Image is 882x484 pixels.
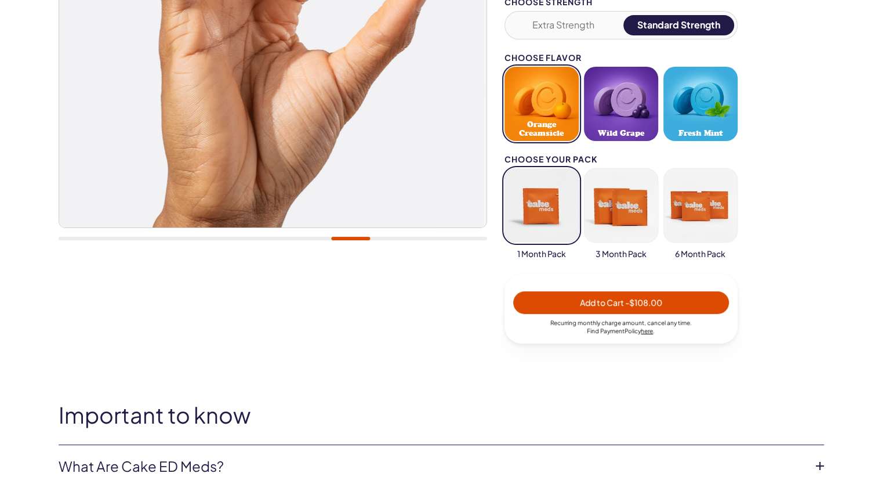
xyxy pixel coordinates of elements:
a: What are Cake ED Meds? [59,457,805,476]
span: Wild Grape [598,129,644,138]
span: 1 Month Pack [517,248,566,260]
button: Standard Strength [623,15,734,35]
span: Fresh Mint [678,129,723,138]
button: Add to Cart -$108.00 [513,291,729,314]
a: here [641,327,653,334]
span: 3 Month Pack [596,248,647,260]
div: Recurring monthly charge amount , cancel any time. Policy . [513,319,729,335]
span: Orange Creamsicle [508,120,575,138]
span: Add to Cart [580,297,662,308]
span: Find Payment [587,327,625,334]
span: 6 Month Pack [675,248,725,260]
div: Choose Flavor [504,53,738,62]
span: - $108.00 [625,297,662,308]
button: Extra Strength [508,15,619,35]
h2: Important to know [59,403,824,427]
div: Choose your pack [504,155,738,164]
